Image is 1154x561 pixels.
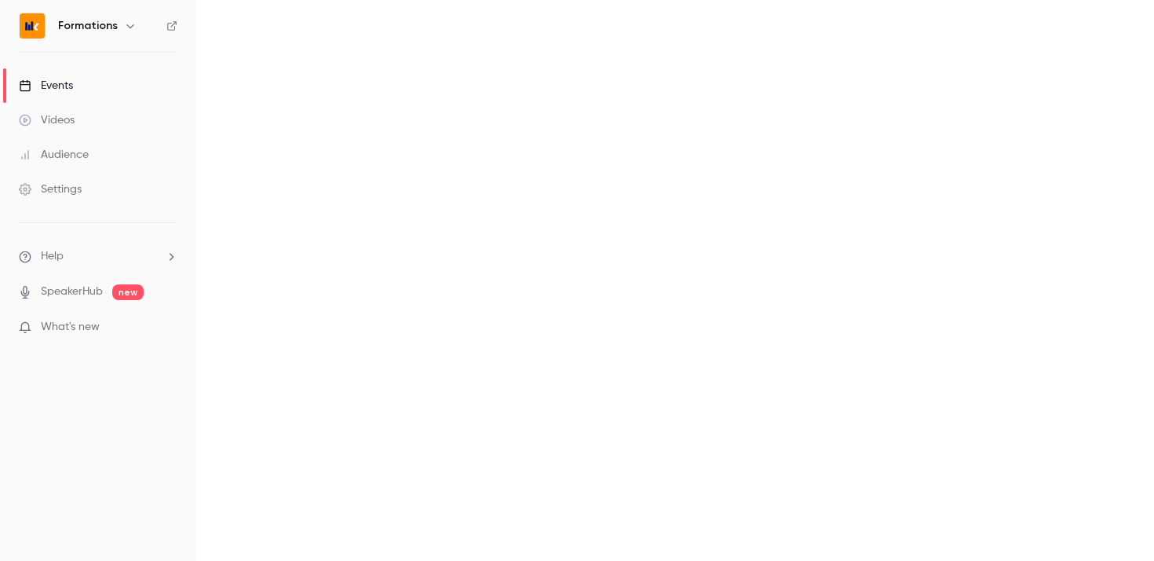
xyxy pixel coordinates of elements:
[41,248,64,265] span: Help
[41,284,103,300] a: SpeakerHub
[19,248,177,265] li: help-dropdown-opener
[19,181,82,197] div: Settings
[19,147,89,163] div: Audience
[19,112,75,128] div: Videos
[19,78,73,93] div: Events
[112,284,144,300] span: new
[41,319,100,335] span: What's new
[58,18,118,34] h6: Formations
[20,13,45,38] img: Formations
